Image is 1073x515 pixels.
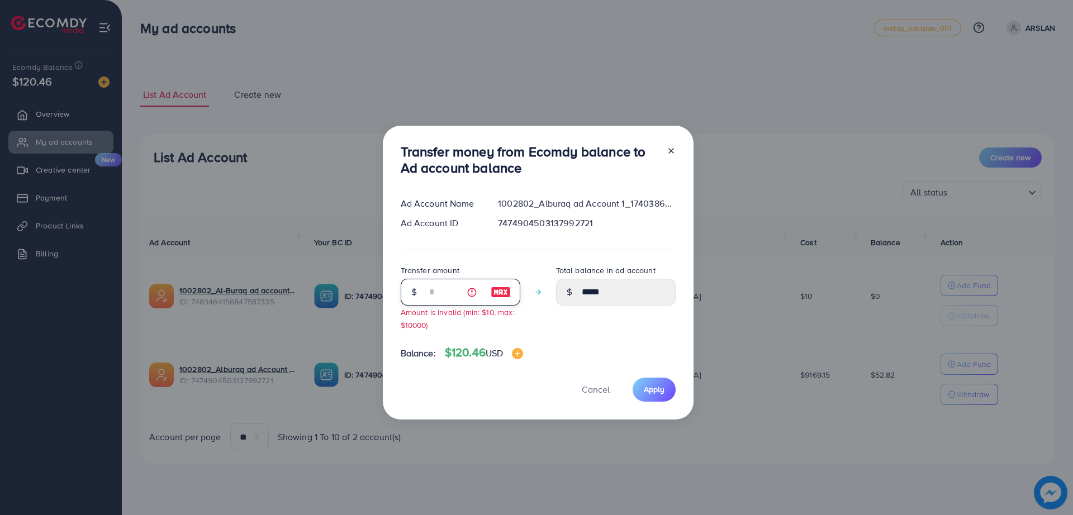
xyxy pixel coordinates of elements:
small: Amount is invalid (min: $10, max: $10000) [401,307,515,330]
span: Balance: [401,347,436,360]
span: Apply [644,384,664,395]
div: 1002802_Alburaq ad Account 1_1740386843243 [489,197,684,210]
div: 7474904503137992721 [489,217,684,230]
img: image [512,348,523,359]
label: Transfer amount [401,265,459,276]
span: USD [486,347,503,359]
button: Cancel [568,378,624,402]
label: Total balance in ad account [556,265,656,276]
img: image [491,285,511,299]
span: Cancel [582,383,610,395]
div: Ad Account ID [392,217,490,230]
h3: Transfer money from Ecomdy balance to Ad account balance [401,144,658,176]
h4: $120.46 [445,346,524,360]
div: Ad Account Name [392,197,490,210]
button: Apply [633,378,676,402]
